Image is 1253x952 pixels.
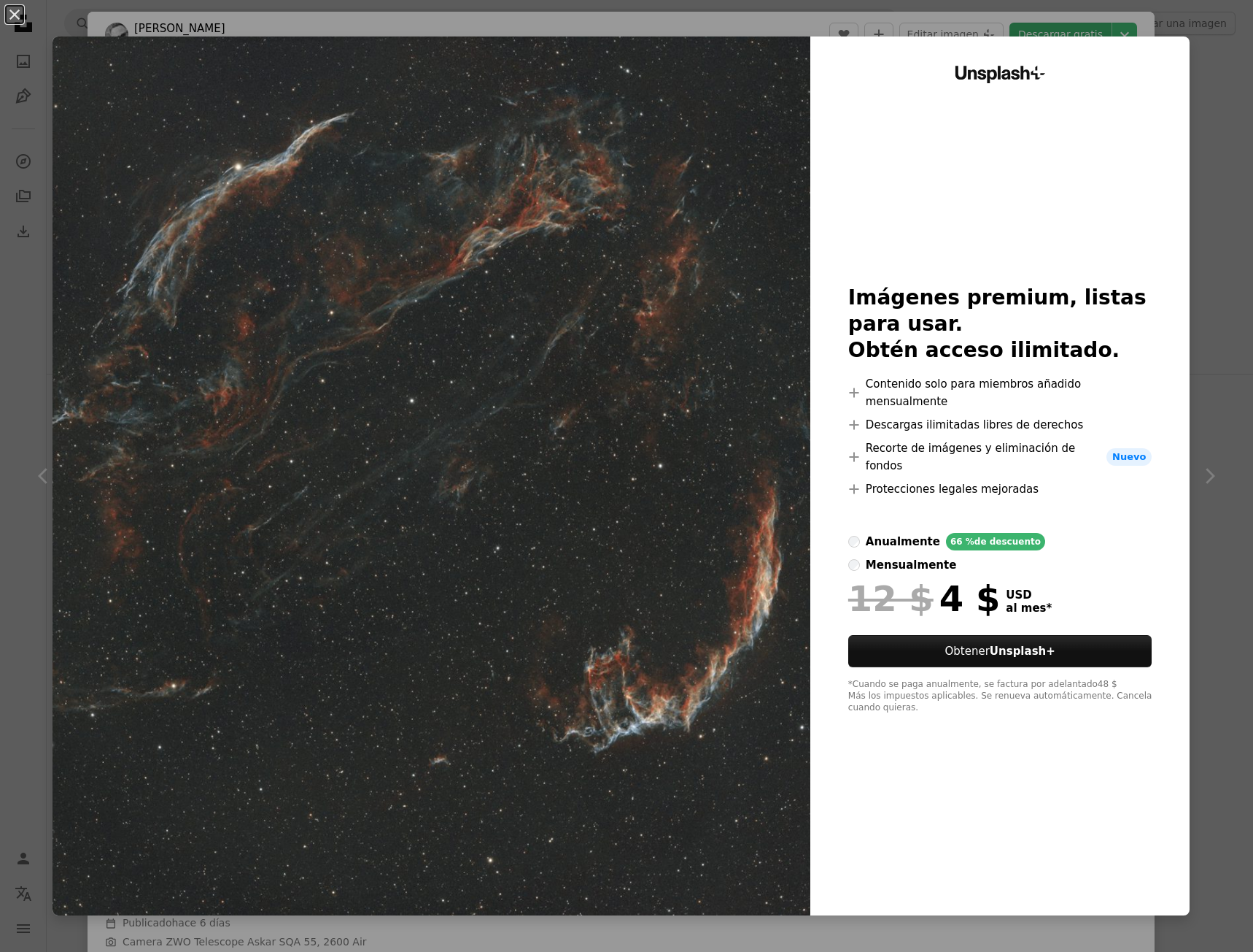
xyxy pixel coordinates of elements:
div: *Cuando se paga anualmente, se factura por adelantado 48 $ Más los impuestos aplicables. Se renue... [848,679,1152,714]
li: Contenido solo para miembros añadido mensualmente [848,375,1152,410]
input: mensualmente [848,559,860,571]
span: 12 $ [848,580,934,618]
span: USD [1006,588,1052,602]
li: Recorte de imágenes y eliminación de fondos [848,439,1152,475]
span: Nuevo [1106,448,1152,466]
h2: Imágenes premium, listas para usar. Obtén acceso ilimitado. [848,285,1152,364]
span: al mes * [1006,602,1052,615]
li: Protecciones legales mejoradas [848,480,1152,498]
strong: Unsplash+ [990,645,1055,658]
button: ObtenerUnsplash+ [848,635,1152,667]
div: 4 $ [848,580,1000,618]
div: 66 % de descuento [946,533,1045,550]
li: Descargas ilimitadas libres de derechos [848,416,1152,434]
div: anualmente [866,533,940,550]
div: mensualmente [866,556,956,574]
input: anualmente66 %de descuento [848,536,860,548]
